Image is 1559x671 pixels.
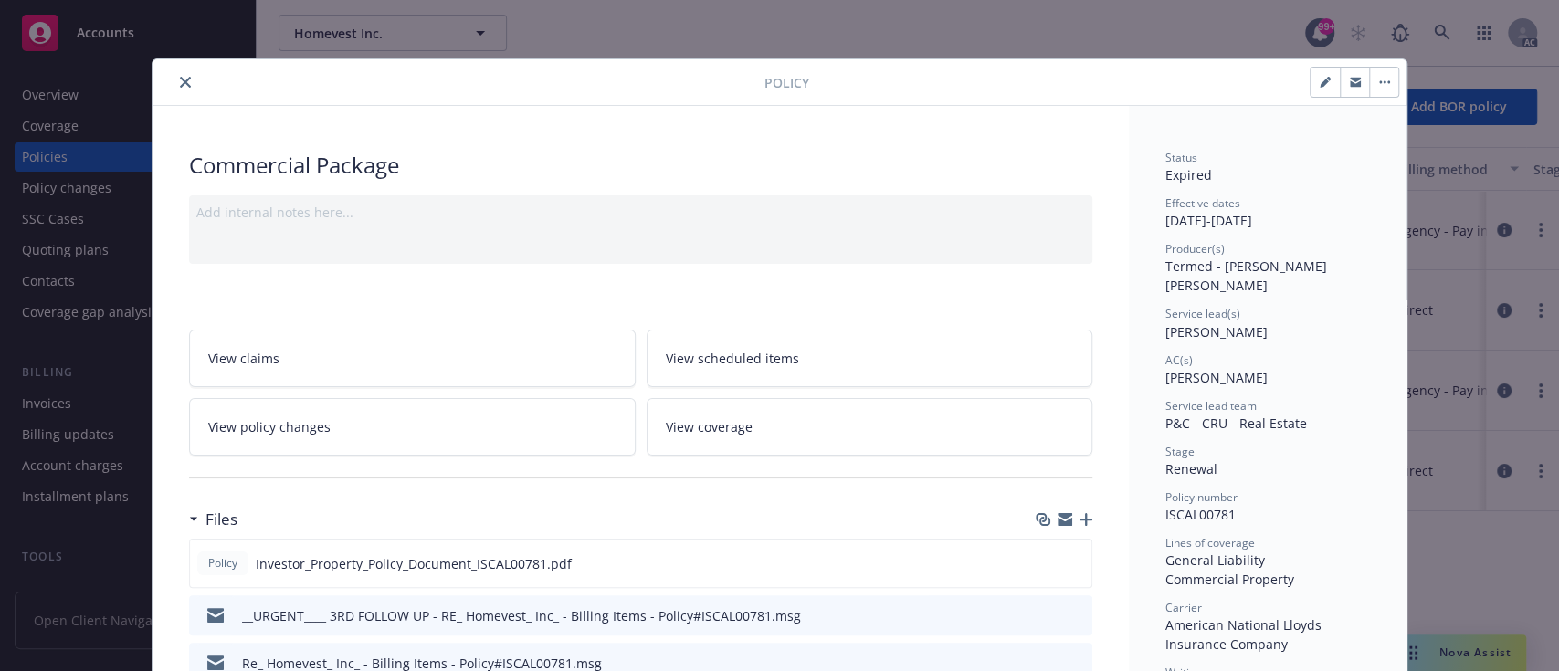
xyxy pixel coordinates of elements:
[1039,606,1054,625] button: download file
[1165,166,1212,183] span: Expired
[764,73,809,92] span: Policy
[1165,195,1240,211] span: Effective dates
[1165,460,1217,477] span: Renewal
[1165,352,1193,368] span: AC(s)
[208,349,279,368] span: View claims
[189,150,1092,181] div: Commercial Package
[256,554,572,573] span: Investor_Property_Policy_Document_ISCAL00781.pdf
[647,398,1093,456] a: View coverage
[174,71,196,93] button: close
[189,508,237,531] div: Files
[1165,570,1370,589] div: Commercial Property
[1165,150,1197,165] span: Status
[1165,506,1236,523] span: ISCAL00781
[1165,444,1195,459] span: Stage
[1165,306,1240,321] span: Service lead(s)
[1165,414,1307,432] span: P&C - CRU - Real Estate
[1165,241,1225,257] span: Producer(s)
[208,417,331,436] span: View policy changes
[1165,369,1268,386] span: [PERSON_NAME]
[1165,616,1325,653] span: American National Lloyds Insurance Company
[1165,535,1255,550] span: Lines of coverage
[666,349,799,368] span: View scheduled items
[242,606,801,625] div: __URGENT____ 3RD FOLLOW UP - RE_ Homevest_ Inc_ - Billing Items - Policy#ISCAL00781.msg
[205,555,241,571] span: Policy
[1069,606,1085,625] button: preview file
[196,203,1085,222] div: Add internal notes here...
[1165,489,1238,505] span: Policy number
[205,508,237,531] h3: Files
[1165,550,1370,570] div: General Liability
[1038,554,1053,573] button: download file
[1165,323,1268,341] span: [PERSON_NAME]
[1165,398,1257,414] span: Service lead team
[1068,554,1084,573] button: preview file
[1165,257,1331,294] span: Termed - [PERSON_NAME] [PERSON_NAME]
[189,398,636,456] a: View policy changes
[1165,600,1202,615] span: Carrier
[666,417,753,436] span: View coverage
[189,330,636,387] a: View claims
[647,330,1093,387] a: View scheduled items
[1165,195,1370,230] div: [DATE] - [DATE]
